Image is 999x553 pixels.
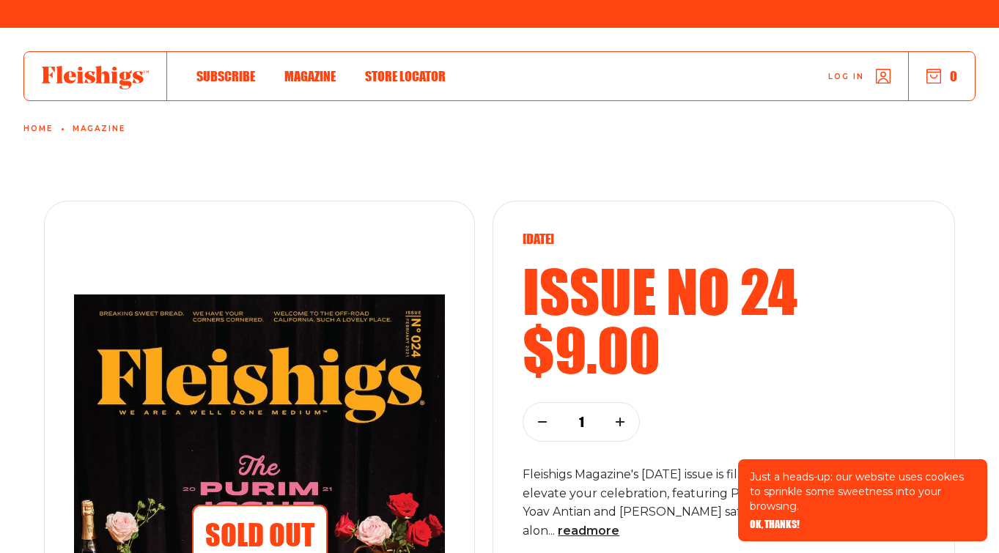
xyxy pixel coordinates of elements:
[284,66,336,86] a: Magazine
[750,519,800,530] button: OK, THANKS!
[828,69,891,83] a: Log in
[196,66,255,86] a: Subscribe
[523,261,925,320] h2: Issue no 24
[73,125,125,133] a: Magazine
[284,68,336,84] span: Magazine
[523,320,925,379] h2: $9.00
[558,524,619,538] span: read more
[828,71,864,82] span: Log in
[196,68,255,84] span: Subscribe
[926,68,957,84] button: 0
[523,465,901,541] p: Fleishigs Magazine's [DATE] issue is filled with festive ideas to elevate your celebration, featu...
[523,231,925,247] p: [DATE]
[572,414,591,430] p: 1
[23,125,53,133] a: Home
[365,68,446,84] span: Store locator
[365,66,446,86] a: Store locator
[750,470,976,513] p: Just a heads-up: our website uses cookies to sprinkle some sweetness into your browsing.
